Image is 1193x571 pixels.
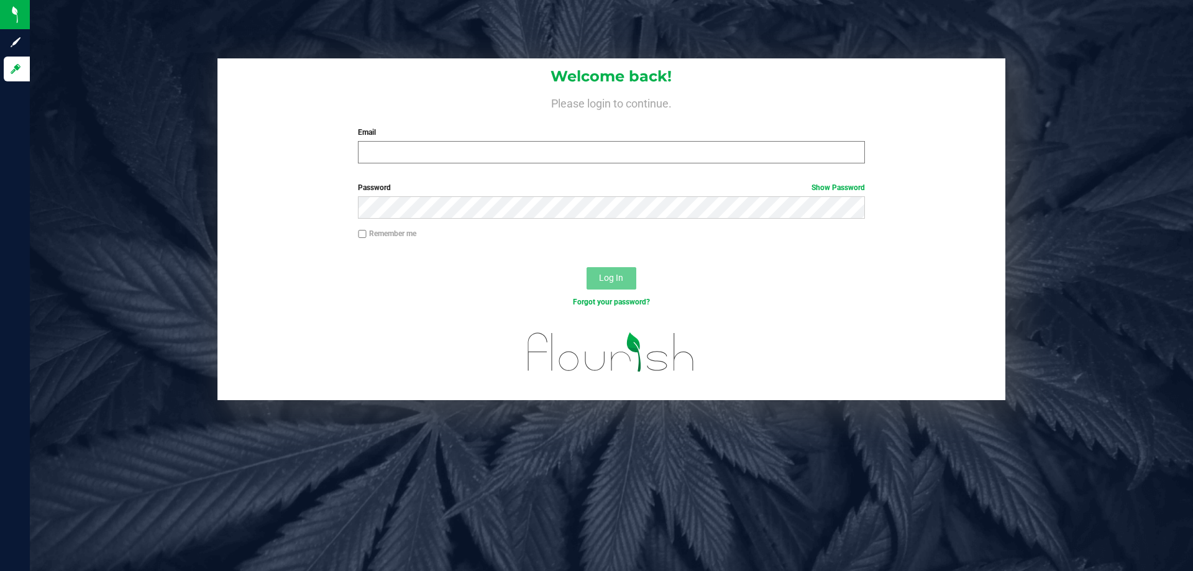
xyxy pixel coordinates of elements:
[9,36,22,48] inline-svg: Sign up
[811,183,865,192] a: Show Password
[217,94,1005,109] h4: Please login to continue.
[217,68,1005,85] h1: Welcome back!
[9,63,22,75] inline-svg: Log in
[358,230,367,239] input: Remember me
[573,298,650,306] a: Forgot your password?
[587,267,636,290] button: Log In
[358,228,416,239] label: Remember me
[358,127,864,138] label: Email
[599,273,623,283] span: Log In
[513,321,710,384] img: flourish_logo.svg
[358,183,391,192] span: Password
